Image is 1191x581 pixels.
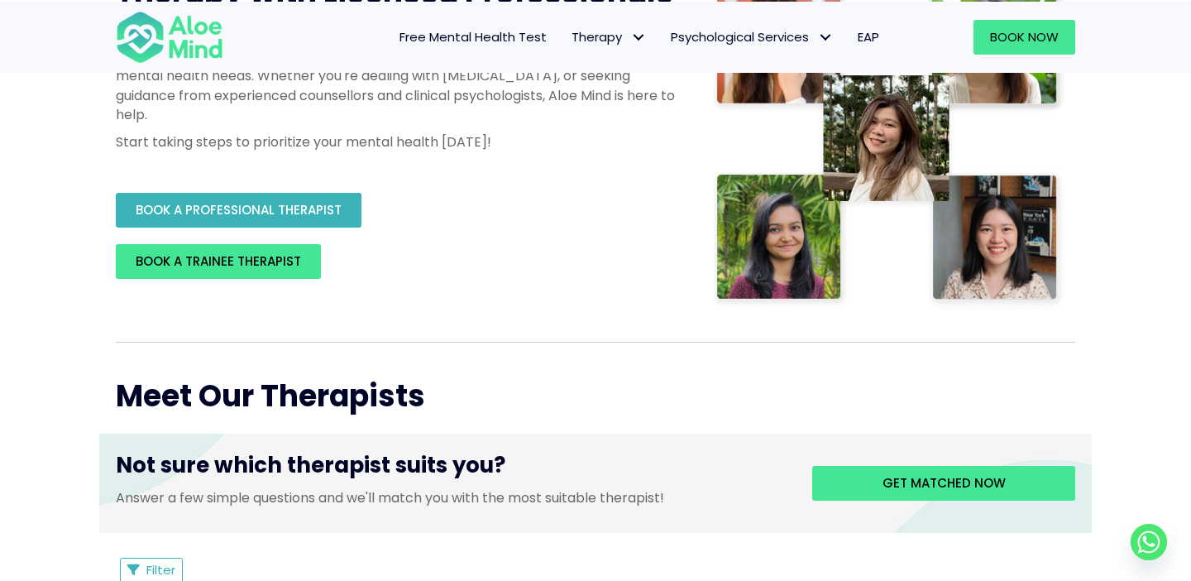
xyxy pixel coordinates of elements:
[245,20,892,55] nav: Menu
[116,10,223,65] img: Aloe mind Logo
[812,466,1075,501] a: Get matched now
[136,252,301,270] span: BOOK A TRAINEE THERAPIST
[116,132,678,151] p: Start taking steps to prioritize your mental health [DATE]!
[146,561,175,579] span: Filter
[387,20,559,55] a: Free Mental Health Test
[658,20,845,55] a: Psychological ServicesPsychological Services: submenu
[671,28,833,46] span: Psychological Services
[559,20,658,55] a: TherapyTherapy: submenu
[813,25,837,49] span: Psychological Services: submenu
[858,28,879,46] span: EAP
[399,28,547,46] span: Free Mental Health Test
[116,193,361,228] a: BOOK A PROFESSIONAL THERAPIST
[116,375,425,417] span: Meet Our Therapists
[1131,524,1167,560] a: Whatsapp
[116,488,787,507] p: Answer a few simple questions and we'll match you with the most suitable therapist!
[973,20,1075,55] a: Book Now
[116,47,678,124] p: Discover professional therapy and counselling services tailored to support your mental health nee...
[626,25,650,49] span: Therapy: submenu
[990,28,1059,46] span: Book Now
[116,450,787,488] h3: Not sure which therapist suits you?
[572,28,646,46] span: Therapy
[136,201,342,218] span: BOOK A PROFESSIONAL THERAPIST
[845,20,892,55] a: EAP
[882,474,1006,492] span: Get matched now
[116,244,321,279] a: BOOK A TRAINEE THERAPIST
